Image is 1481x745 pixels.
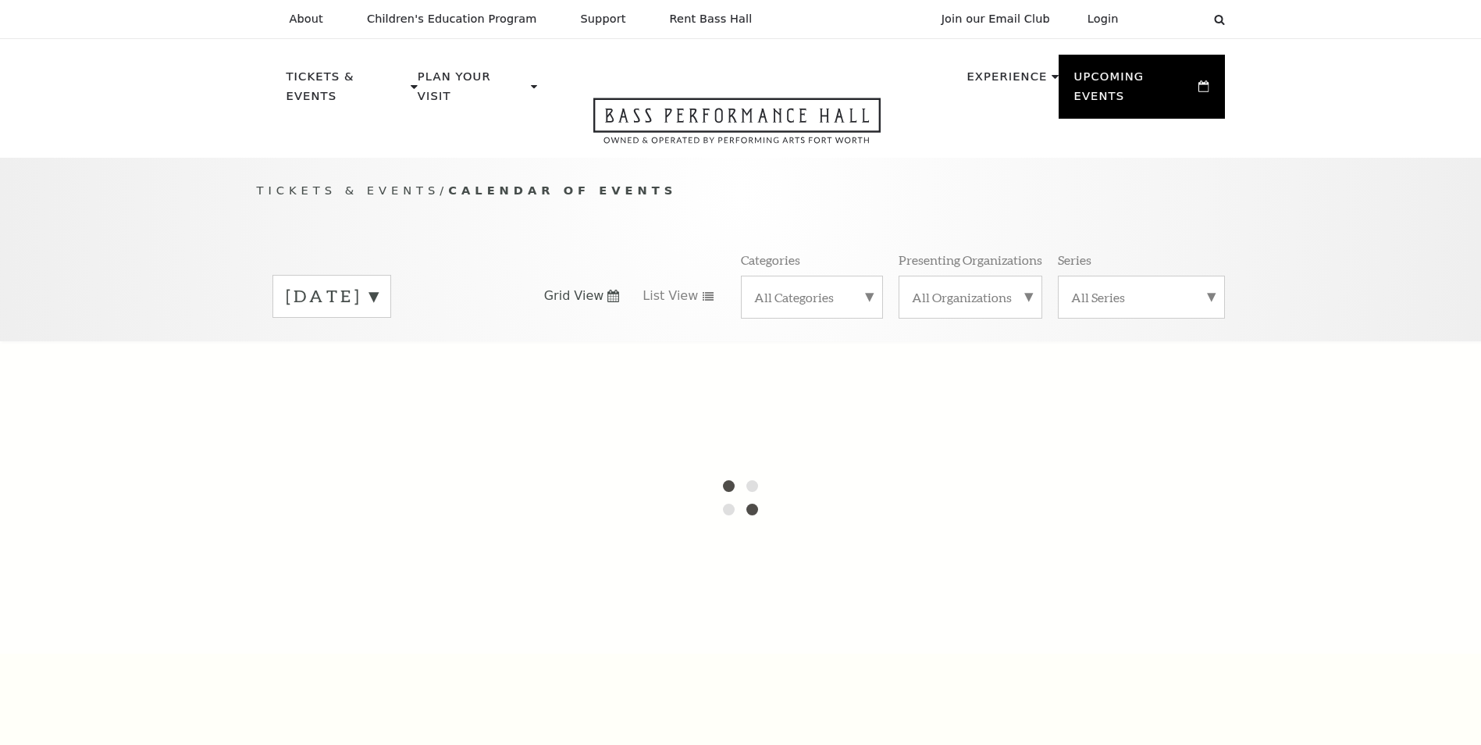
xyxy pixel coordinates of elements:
[257,184,440,197] span: Tickets & Events
[290,12,323,26] p: About
[418,67,527,115] p: Plan Your Visit
[912,289,1029,305] label: All Organizations
[544,287,604,305] span: Grid View
[1058,251,1091,268] p: Series
[741,251,800,268] p: Categories
[581,12,626,26] p: Support
[643,287,698,305] span: List View
[1071,289,1212,305] label: All Series
[257,181,1225,201] p: /
[1074,67,1195,115] p: Upcoming Events
[1144,12,1199,27] select: Select:
[670,12,753,26] p: Rent Bass Hall
[287,67,408,115] p: Tickets & Events
[367,12,537,26] p: Children's Education Program
[448,184,677,197] span: Calendar of Events
[286,284,378,308] label: [DATE]
[899,251,1042,268] p: Presenting Organizations
[754,289,870,305] label: All Categories
[967,67,1047,95] p: Experience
